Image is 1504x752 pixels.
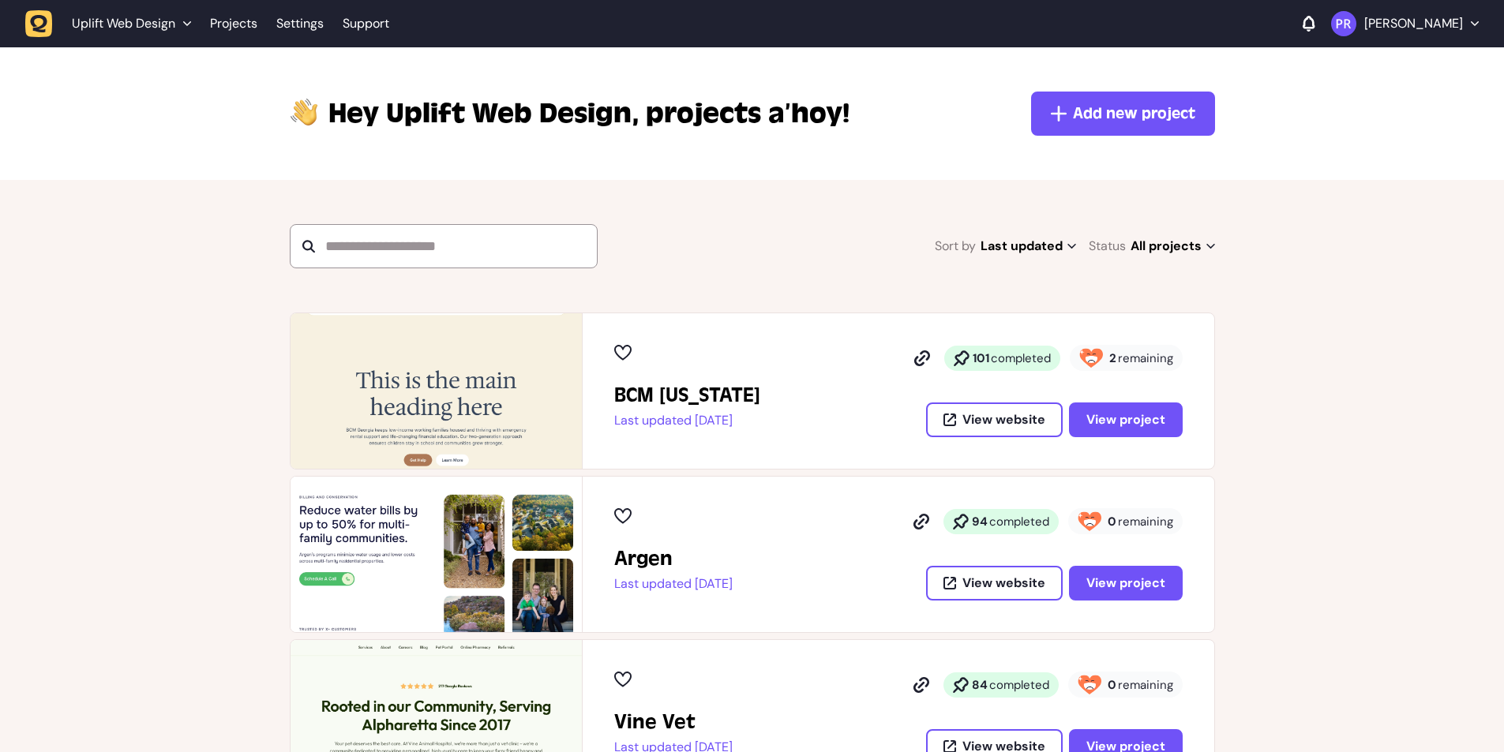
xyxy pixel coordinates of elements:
[972,514,988,529] strong: 94
[1118,350,1173,366] span: remaining
[1108,677,1116,693] strong: 0
[926,402,1063,437] button: View website
[1331,11,1479,36] button: [PERSON_NAME]
[1108,514,1116,529] strong: 0
[614,383,760,408] h2: BCM Georgia
[962,577,1045,589] span: View website
[1109,350,1116,366] strong: 2
[973,350,989,366] strong: 101
[614,709,733,735] h2: Vine Vet
[1118,514,1173,529] span: remaining
[1089,235,1126,257] span: Status
[1331,11,1356,36] img: Pranav
[72,16,175,32] span: Uplift Web Design
[290,95,319,127] img: hi-hand
[989,677,1049,693] span: completed
[989,514,1049,529] span: completed
[981,235,1076,257] span: Last updated
[25,9,201,38] button: Uplift Web Design
[291,313,582,469] img: BCM Georgia
[291,477,582,632] img: Argen
[614,576,733,592] p: Last updated [DATE]
[343,16,389,32] a: Support
[926,566,1063,600] button: View website
[1364,16,1463,32] p: [PERSON_NAME]
[972,677,988,693] strong: 84
[1086,577,1165,589] span: View project
[210,9,257,38] a: Projects
[614,413,760,428] p: Last updated [DATE]
[1073,103,1195,125] span: Add new project
[276,9,324,38] a: Settings
[328,95,639,133] span: Uplift Web Design
[1118,677,1173,693] span: remaining
[935,235,976,257] span: Sort by
[962,413,1045,426] span: View website
[991,350,1051,366] span: completed
[1086,413,1165,426] span: View project
[614,546,733,571] h2: Argen
[1069,566,1183,600] button: View project
[1131,235,1215,257] span: All projects
[1031,92,1215,136] button: Add new project
[328,95,850,133] p: projects a’hoy!
[1069,402,1183,437] button: View project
